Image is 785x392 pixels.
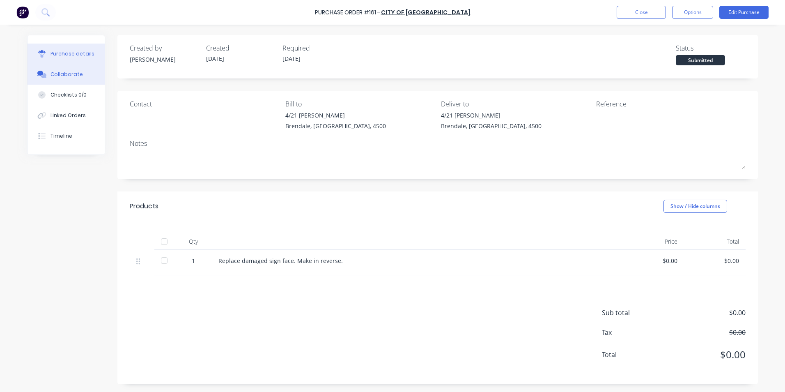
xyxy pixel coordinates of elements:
[16,6,29,18] img: Factory
[441,99,590,109] div: Deliver to
[629,256,677,265] div: $0.00
[663,308,746,318] span: $0.00
[684,233,746,250] div: Total
[28,85,105,105] button: Checklists 0/0
[130,43,200,53] div: Created by
[285,111,386,120] div: 4/21 [PERSON_NAME]
[602,327,663,337] span: Tax
[663,327,746,337] span: $0.00
[672,6,713,19] button: Options
[50,71,83,78] div: Collaborate
[50,132,72,140] div: Timeline
[130,138,746,148] div: Notes
[28,44,105,64] button: Purchase details
[130,99,279,109] div: Contact
[663,200,727,213] button: Show / Hide columns
[691,256,739,265] div: $0.00
[50,91,87,99] div: Checklists 0/0
[28,105,105,126] button: Linked Orders
[130,55,200,64] div: [PERSON_NAME]
[622,233,684,250] div: Price
[206,43,276,53] div: Created
[218,256,616,265] div: Replace damaged sign face. Make in reverse.
[381,8,471,16] a: City of [GEOGRAPHIC_DATA]
[28,126,105,146] button: Timeline
[596,99,746,109] div: Reference
[50,50,94,58] div: Purchase details
[130,201,158,211] div: Products
[663,347,746,362] span: $0.00
[282,43,352,53] div: Required
[50,112,86,119] div: Linked Orders
[602,308,663,318] span: Sub total
[315,8,380,17] div: Purchase Order #161 -
[441,111,542,120] div: 4/21 [PERSON_NAME]
[441,122,542,130] div: Brendale, [GEOGRAPHIC_DATA], 4500
[719,6,769,19] button: Edit Purchase
[676,43,746,53] div: Status
[28,64,105,85] button: Collaborate
[181,256,205,265] div: 1
[676,55,725,65] div: Submitted
[175,233,212,250] div: Qty
[285,99,435,109] div: Bill to
[617,6,666,19] button: Close
[602,350,663,360] span: Total
[285,122,386,130] div: Brendale, [GEOGRAPHIC_DATA], 4500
